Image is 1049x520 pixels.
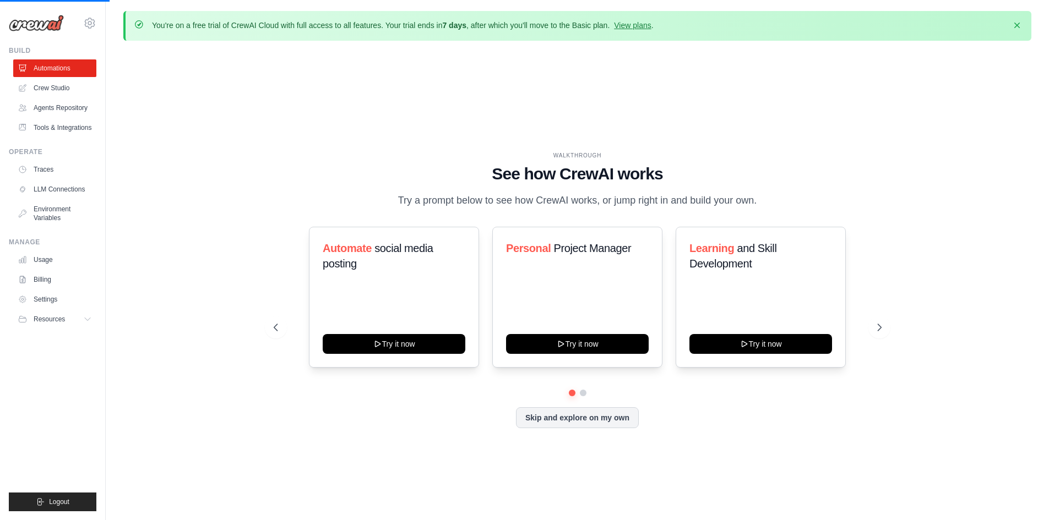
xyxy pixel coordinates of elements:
strong: 7 days [442,21,466,30]
div: WALKTHROUGH [274,151,882,160]
h1: See how CrewAI works [274,164,882,184]
span: Resources [34,315,65,324]
span: Automate [323,242,372,254]
div: Manage [9,238,96,247]
iframe: Chat Widget [994,467,1049,520]
a: Billing [13,271,96,288]
p: Try a prompt below to see how CrewAI works, or jump right in and build your own. [393,193,763,209]
a: Tools & Integrations [13,119,96,136]
button: Resources [13,310,96,328]
button: Try it now [323,334,465,354]
span: Logout [49,497,69,506]
span: social media posting [323,242,433,270]
a: Usage [13,251,96,269]
img: Logo [9,15,64,31]
div: Operate [9,147,96,156]
button: Try it now [689,334,832,354]
span: Personal [506,242,551,254]
p: You're on a free trial of CrewAI Cloud with full access to all features. Your trial ends in , aft... [152,20,654,31]
span: Learning [689,242,734,254]
a: Automations [13,59,96,77]
span: Project Manager [553,242,631,254]
button: Logout [9,492,96,511]
div: Build [9,46,96,55]
a: Settings [13,291,96,308]
button: Skip and explore on my own [516,407,639,428]
a: LLM Connections [13,180,96,198]
a: Traces [13,161,96,178]
span: and Skill Development [689,242,776,270]
a: Agents Repository [13,99,96,117]
a: View plans [614,21,651,30]
a: Environment Variables [13,200,96,227]
a: Crew Studio [13,79,96,97]
button: Try it now [506,334,649,354]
